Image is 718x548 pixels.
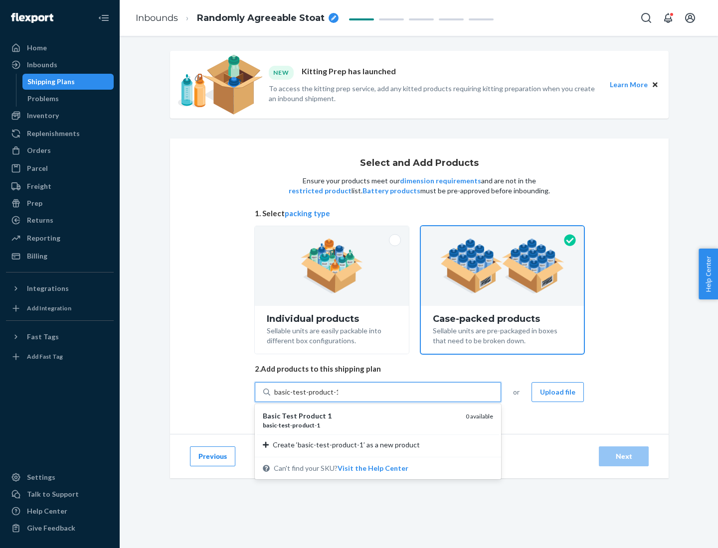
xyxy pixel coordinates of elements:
[263,421,458,429] div: - - -
[285,208,330,219] button: packing type
[128,3,347,33] ol: breadcrumbs
[27,489,79,499] div: Talk to Support
[274,387,338,397] input: Basic Test Product 1basic-test-product-10 availableCreate ‘basic-test-product-1’ as a new product...
[6,126,114,141] a: Replenishments
[22,91,114,107] a: Problems
[267,314,397,324] div: Individual products
[27,94,59,104] div: Problems
[263,421,277,429] em: basic
[433,314,572,324] div: Case-packed products
[27,43,47,53] div: Home
[400,176,481,186] button: dimension requirements
[27,352,63,361] div: Add Fast Tag
[338,463,408,473] button: Basic Test Product 1basic-test-product-10 availableCreate ‘basic-test-product-1’ as a new product...
[263,411,280,420] em: Basic
[190,446,235,466] button: Previous
[136,12,178,23] a: Inbounds
[6,160,114,176] a: Parcel
[27,111,59,121] div: Inventory
[6,280,114,296] button: Integrations
[288,176,551,196] p: Ensure your products meet our and are not in the list. must be pre-approved before inbounding.
[6,195,114,211] a: Prep
[27,60,57,70] div: Inbounds
[269,66,294,79] div: NEW
[11,13,53,23] img: Flexport logo
[699,249,718,299] button: Help Center
[6,248,114,264] a: Billing
[269,84,601,104] p: To access the kitting prep service, add any kitted products requiring kitting preparation when yo...
[650,79,661,90] button: Close
[27,523,75,533] div: Give Feedback
[27,251,47,261] div: Billing
[27,283,69,293] div: Integrations
[27,215,53,225] div: Returns
[302,66,396,79] p: Kitting Prep has launched
[513,387,520,397] span: or
[27,77,75,87] div: Shipping Plans
[27,198,42,208] div: Prep
[27,145,51,155] div: Orders
[317,421,320,429] em: 1
[6,503,114,519] a: Help Center
[610,79,648,90] button: Learn More
[197,12,325,25] span: Randomly Agreeable Stoat
[273,440,420,450] span: Create ‘basic-test-product-1’ as a new product
[6,329,114,345] button: Fast Tags
[658,8,678,28] button: Open notifications
[22,74,114,90] a: Shipping Plans
[360,158,479,168] h1: Select and Add Products
[282,411,297,420] em: Test
[6,520,114,536] button: Give Feedback
[299,411,326,420] em: Product
[6,57,114,73] a: Inbounds
[27,472,55,482] div: Settings
[255,364,584,374] span: 2. Add products to this shipping plan
[6,142,114,158] a: Orders
[607,451,640,461] div: Next
[6,486,114,502] a: Talk to Support
[267,324,397,346] div: Sellable units are easily packable into different box configurations.
[279,421,290,429] em: test
[6,212,114,228] a: Returns
[599,446,649,466] button: Next
[27,129,80,138] div: Replenishments
[6,349,114,365] a: Add Fast Tag
[27,181,51,191] div: Freight
[27,233,60,243] div: Reporting
[440,239,564,293] img: case-pack.59cecea509d18c883b923b81aeac6d0b.png
[6,230,114,246] a: Reporting
[636,8,656,28] button: Open Search Box
[274,463,408,473] span: Can't find your SKU?
[255,208,584,219] span: 1. Select
[466,412,493,420] span: 0 available
[301,239,363,293] img: individual-pack.facf35554cb0f1810c75b2bd6df2d64e.png
[6,300,114,316] a: Add Integration
[6,40,114,56] a: Home
[362,186,420,196] button: Battery products
[6,178,114,194] a: Freight
[433,324,572,346] div: Sellable units are pre-packaged in boxes that need to be broken down.
[328,411,332,420] em: 1
[292,421,315,429] em: product
[94,8,114,28] button: Close Navigation
[6,108,114,124] a: Inventory
[27,304,71,312] div: Add Integration
[680,8,700,28] button: Open account menu
[27,506,67,516] div: Help Center
[27,163,48,173] div: Parcel
[289,186,352,196] button: restricted product
[27,332,59,342] div: Fast Tags
[532,382,584,402] button: Upload file
[6,469,114,485] a: Settings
